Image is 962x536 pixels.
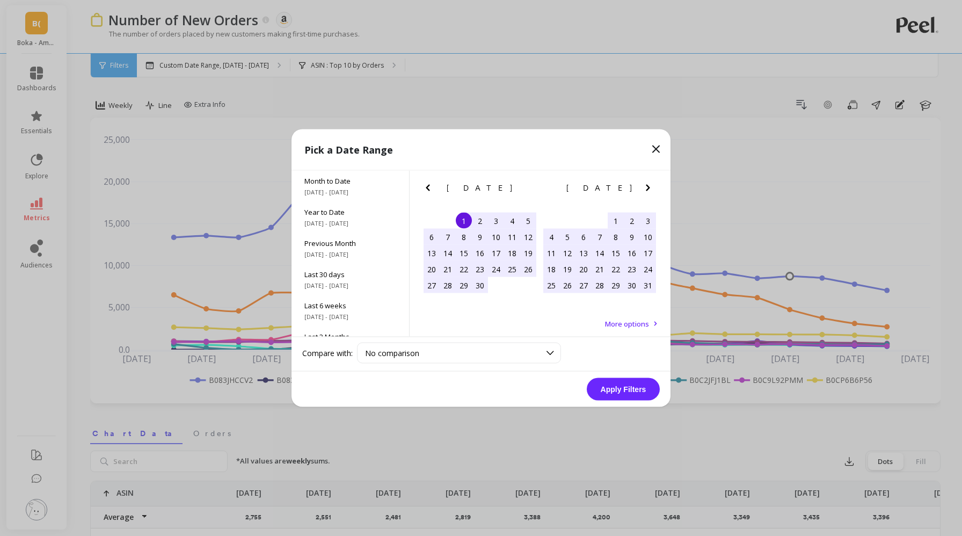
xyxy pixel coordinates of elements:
[559,277,575,293] div: Choose Monday, May 26th, 2025
[456,213,472,229] div: Choose Tuesday, April 1st, 2025
[424,245,440,261] div: Choose Sunday, April 13th, 2025
[424,213,536,293] div: month 2025-04
[488,261,504,277] div: Choose Thursday, April 24th, 2025
[575,245,592,261] div: Choose Tuesday, May 13th, 2025
[472,245,488,261] div: Choose Wednesday, April 16th, 2025
[520,229,536,245] div: Choose Saturday, April 12th, 2025
[365,348,419,358] span: No comparison
[543,277,559,293] div: Choose Sunday, May 25th, 2025
[605,319,649,329] span: More options
[543,245,559,261] div: Choose Sunday, May 11th, 2025
[543,261,559,277] div: Choose Sunday, May 18th, 2025
[488,229,504,245] div: Choose Thursday, April 10th, 2025
[640,277,656,293] div: Choose Saturday, May 31st, 2025
[624,229,640,245] div: Choose Friday, May 9th, 2025
[304,142,393,157] p: Pick a Date Range
[421,182,439,199] button: Previous Month
[624,277,640,293] div: Choose Friday, May 30th, 2025
[304,238,396,248] span: Previous Month
[304,219,396,228] span: [DATE] - [DATE]
[472,261,488,277] div: Choose Wednesday, April 23rd, 2025
[640,229,656,245] div: Choose Saturday, May 10th, 2025
[472,277,488,293] div: Choose Wednesday, April 30th, 2025
[624,213,640,229] div: Choose Friday, May 2nd, 2025
[559,229,575,245] div: Choose Monday, May 5th, 2025
[541,182,558,199] button: Previous Month
[504,261,520,277] div: Choose Friday, April 25th, 2025
[424,277,440,293] div: Choose Sunday, April 27th, 2025
[440,229,456,245] div: Choose Monday, April 7th, 2025
[559,245,575,261] div: Choose Monday, May 12th, 2025
[456,261,472,277] div: Choose Tuesday, April 22nd, 2025
[304,176,396,186] span: Month to Date
[440,277,456,293] div: Choose Monday, April 28th, 2025
[608,261,624,277] div: Choose Thursday, May 22nd, 2025
[559,261,575,277] div: Choose Monday, May 19th, 2025
[608,245,624,261] div: Choose Thursday, May 15th, 2025
[304,313,396,321] span: [DATE] - [DATE]
[504,245,520,261] div: Choose Friday, April 18th, 2025
[304,207,396,217] span: Year to Date
[520,245,536,261] div: Choose Saturday, April 19th, 2025
[575,277,592,293] div: Choose Tuesday, May 27th, 2025
[608,277,624,293] div: Choose Thursday, May 29th, 2025
[575,229,592,245] div: Choose Tuesday, May 6th, 2025
[543,213,656,293] div: month 2025-05
[592,229,608,245] div: Choose Wednesday, May 7th, 2025
[575,261,592,277] div: Choose Tuesday, May 20th, 2025
[592,277,608,293] div: Choose Wednesday, May 28th, 2025
[624,245,640,261] div: Choose Friday, May 16th, 2025
[608,229,624,245] div: Choose Thursday, May 8th, 2025
[304,281,396,290] span: [DATE] - [DATE]
[488,213,504,229] div: Choose Thursday, April 3rd, 2025
[522,182,539,199] button: Next Month
[424,229,440,245] div: Choose Sunday, April 6th, 2025
[592,245,608,261] div: Choose Wednesday, May 14th, 2025
[472,229,488,245] div: Choose Wednesday, April 9th, 2025
[592,261,608,277] div: Choose Wednesday, May 21st, 2025
[447,184,514,192] span: [DATE]
[587,378,660,401] button: Apply Filters
[640,213,656,229] div: Choose Saturday, May 3rd, 2025
[302,347,353,358] label: Compare with:
[304,301,396,310] span: Last 6 weeks
[640,261,656,277] div: Choose Saturday, May 24th, 2025
[488,245,504,261] div: Choose Thursday, April 17th, 2025
[608,213,624,229] div: Choose Thursday, May 1st, 2025
[304,332,396,342] span: Last 3 Months
[456,277,472,293] div: Choose Tuesday, April 29th, 2025
[543,229,559,245] div: Choose Sunday, May 4th, 2025
[642,182,659,199] button: Next Month
[520,213,536,229] div: Choose Saturday, April 5th, 2025
[440,261,456,277] div: Choose Monday, April 21st, 2025
[424,261,440,277] div: Choose Sunday, April 20th, 2025
[504,229,520,245] div: Choose Friday, April 11th, 2025
[440,245,456,261] div: Choose Monday, April 14th, 2025
[472,213,488,229] div: Choose Wednesday, April 2nd, 2025
[566,184,633,192] span: [DATE]
[456,245,472,261] div: Choose Tuesday, April 15th, 2025
[640,245,656,261] div: Choose Saturday, May 17th, 2025
[456,229,472,245] div: Choose Tuesday, April 8th, 2025
[304,250,396,259] span: [DATE] - [DATE]
[304,188,396,197] span: [DATE] - [DATE]
[504,213,520,229] div: Choose Friday, April 4th, 2025
[624,261,640,277] div: Choose Friday, May 23rd, 2025
[520,261,536,277] div: Choose Saturday, April 26th, 2025
[304,270,396,279] span: Last 30 days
